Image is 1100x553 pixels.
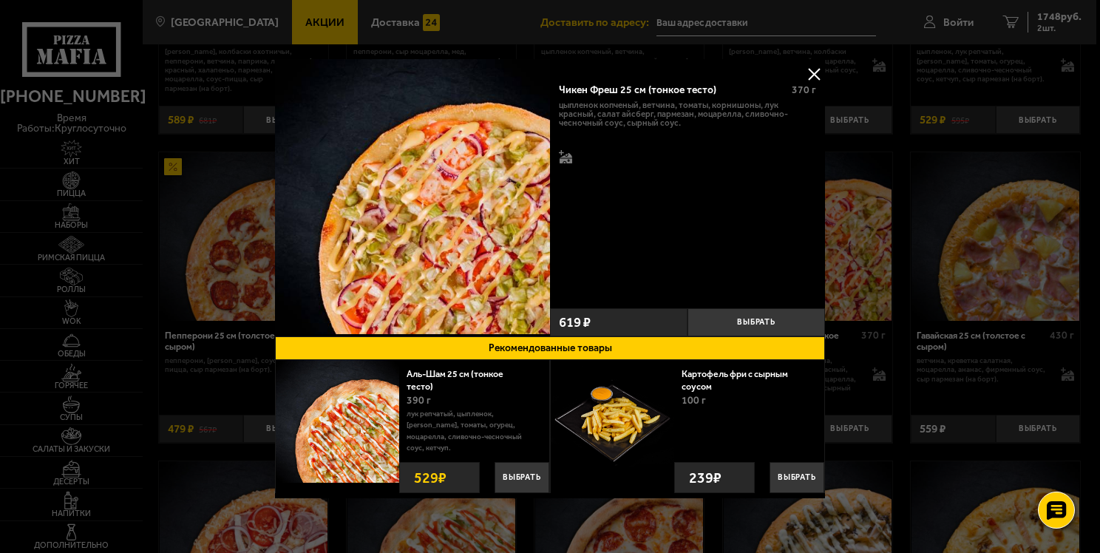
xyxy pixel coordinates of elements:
[407,409,539,455] p: лук репчатый, цыпленок, [PERSON_NAME], томаты, огурец, моцарелла, сливочно-чесночный соус, кетчуп.
[687,308,825,336] button: Выбрать
[685,463,725,492] strong: 239 ₽
[495,462,549,493] button: Выбрать
[410,463,450,492] strong: 529 ₽
[407,368,503,392] a: Аль-Шам 25 см (тонкое тесто)
[559,316,591,330] span: 619 ₽
[770,462,824,493] button: Выбрать
[559,84,781,97] div: Чикен Фреш 25 см (тонкое тесто)
[682,394,706,407] span: 100 г
[275,59,550,334] img: Чикен Фреш 25 см (тонкое тесто)
[792,84,816,96] span: 370 г
[407,394,431,407] span: 390 г
[682,368,788,392] a: Картофель фри с сырным соусом
[275,59,550,336] a: Чикен Фреш 25 см (тонкое тесто)
[275,336,825,360] button: Рекомендованные товары
[559,101,817,128] p: цыпленок копченый, ветчина, томаты, корнишоны, лук красный, салат айсберг, пармезан, моцарелла, с...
